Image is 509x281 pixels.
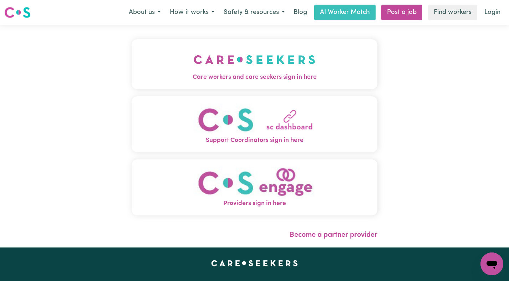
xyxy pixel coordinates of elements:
[4,6,31,19] img: Careseekers logo
[289,5,311,20] a: Blog
[219,5,289,20] button: Safety & resources
[480,5,505,20] a: Login
[132,199,378,208] span: Providers sign in here
[4,4,31,21] a: Careseekers logo
[132,96,378,152] button: Support Coordinators sign in here
[290,231,377,239] a: Become a partner provider
[428,5,477,20] a: Find workers
[132,159,378,215] button: Providers sign in here
[480,252,503,275] iframe: Button to launch messaging window
[314,5,376,20] a: AI Worker Match
[211,260,298,266] a: Careseekers home page
[381,5,422,20] a: Post a job
[165,5,219,20] button: How it works
[132,73,378,82] span: Care workers and care seekers sign in here
[132,136,378,145] span: Support Coordinators sign in here
[124,5,165,20] button: About us
[132,39,378,89] button: Care workers and care seekers sign in here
